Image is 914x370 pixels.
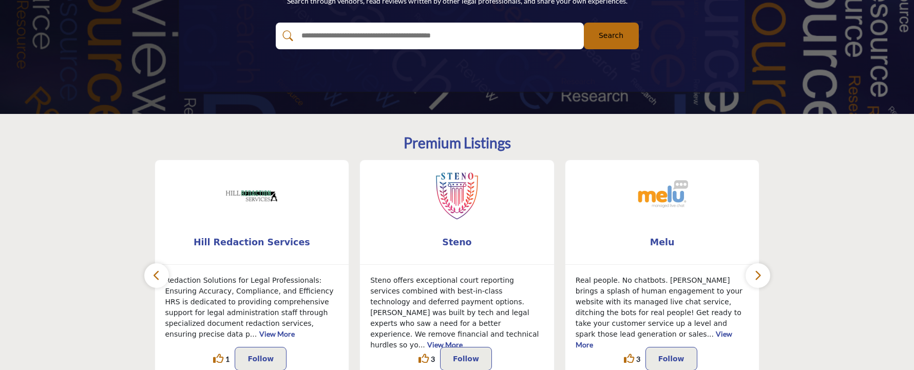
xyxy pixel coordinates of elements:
p: Steno offers exceptional court reporting services combined with best-in-class technology and defe... [370,275,544,350]
span: 1 [225,354,230,364]
span: Melu [581,236,744,249]
img: Hill Redaction Services [226,170,277,222]
a: Melu [565,229,759,256]
p: Redaction Solutions for Legal Professionals: Ensuring Accuracy, Compliance, and Efficiency HRS is... [165,275,339,340]
a: View More [259,329,295,338]
span: ... [707,330,714,338]
span: ... [250,330,257,338]
span: Hill Redaction Services [170,236,334,249]
p: Follow [247,353,274,365]
p: Follow [658,353,684,365]
b: Melu [581,229,744,256]
span: ... [418,341,425,349]
h2: Premium Listings [404,134,511,152]
a: View More [576,329,733,349]
span: 3 [431,354,435,364]
span: Search [599,30,623,41]
img: Steno [431,170,483,222]
button: Search [584,23,639,49]
img: Melu [637,170,688,222]
a: View More [427,340,463,349]
p: Follow [453,353,479,365]
p: Real people. No chatbots. [PERSON_NAME] brings a splash of human engagement to your website with ... [576,275,749,350]
b: Steno [375,229,539,256]
a: Steno [360,229,554,256]
span: 3 [636,354,640,364]
span: Steno [375,236,539,249]
a: Hill Redaction Services [155,229,349,256]
b: Hill Redaction Services [170,229,334,256]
